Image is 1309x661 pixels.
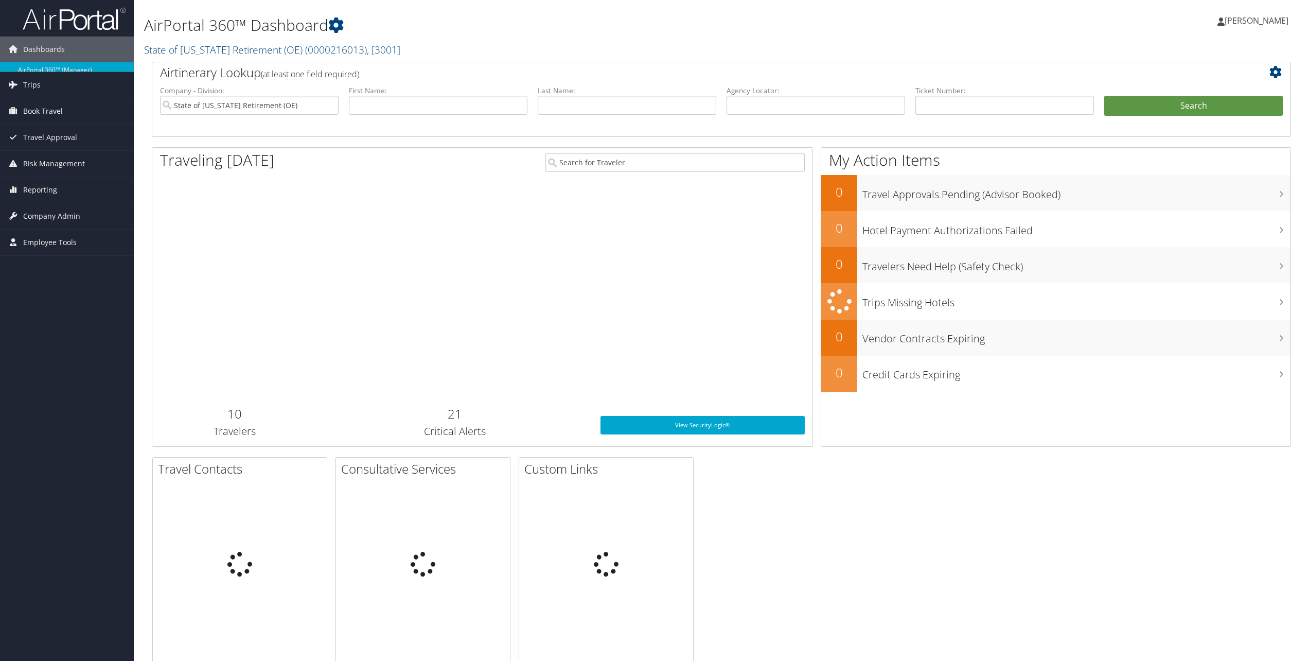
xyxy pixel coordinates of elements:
h2: 0 [821,328,857,345]
h2: Airtinerary Lookup [160,64,1188,81]
label: Company - Division: [160,85,339,96]
button: Search [1104,96,1283,116]
h3: Vendor Contracts Expiring [862,326,1290,346]
h2: 10 [160,405,310,423]
label: First Name: [349,85,527,96]
img: airportal-logo.png [23,7,126,31]
span: Dashboards [23,37,65,62]
h2: 0 [821,364,857,381]
h3: Credit Cards Expiring [862,362,1290,382]
a: 0Travelers Need Help (Safety Check) [821,247,1290,283]
h2: 0 [821,219,857,237]
h1: My Action Items [821,149,1290,171]
h2: Travel Contacts [158,460,327,478]
label: Last Name: [538,85,716,96]
h2: Consultative Services [341,460,510,478]
h3: Hotel Payment Authorizations Failed [862,218,1290,238]
h2: 0 [821,255,857,273]
span: Risk Management [23,151,85,177]
h1: AirPortal 360™ Dashboard [144,14,914,36]
span: Book Travel [23,98,63,124]
h3: Travelers [160,424,310,439]
input: Search for Traveler [545,153,805,172]
h2: 0 [821,183,857,201]
span: , [ 3001 ] [367,43,400,57]
a: Trips Missing Hotels [821,283,1290,320]
a: State of [US_STATE] Retirement (OE) [144,43,400,57]
span: (at least one field required) [261,68,359,80]
span: ( 0000216013 ) [305,43,367,57]
a: 0Credit Cards Expiring [821,356,1290,392]
label: Ticket Number: [915,85,1094,96]
h3: Trips Missing Hotels [862,290,1290,310]
a: View SecurityLogic® [600,416,805,434]
span: [PERSON_NAME] [1225,15,1288,26]
span: Travel Approval [23,125,77,150]
a: 0Hotel Payment Authorizations Failed [821,211,1290,247]
span: Trips [23,72,41,98]
a: [PERSON_NAME] [1217,5,1299,36]
h3: Critical Alerts [325,424,585,439]
h3: Travelers Need Help (Safety Check) [862,254,1290,274]
a: 0Vendor Contracts Expiring [821,320,1290,356]
span: Reporting [23,177,57,203]
h1: Traveling [DATE] [160,149,274,171]
h3: Travel Approvals Pending (Advisor Booked) [862,182,1290,202]
h2: 21 [325,405,585,423]
label: Agency Locator: [727,85,905,96]
span: Company Admin [23,203,80,229]
a: 0Travel Approvals Pending (Advisor Booked) [821,175,1290,211]
h2: Custom Links [524,460,693,478]
span: Employee Tools [23,230,77,255]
